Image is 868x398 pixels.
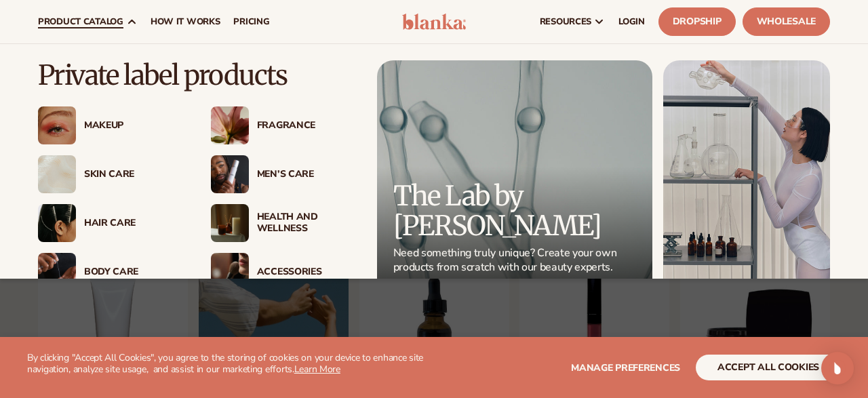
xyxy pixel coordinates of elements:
img: Cream moisturizer swatch. [38,155,76,193]
a: Female with makeup brush. Accessories [211,253,357,291]
a: Cream moisturizer swatch. Skin Care [38,155,184,193]
div: Health And Wellness [257,212,357,235]
a: Learn More [294,363,340,376]
img: Female in lab with equipment. [663,60,830,340]
a: Male hand applying moisturizer. Body Care [38,253,184,291]
p: Need something truly unique? Create your own products from scratch with our beauty experts. [393,246,621,275]
a: Microscopic product formula. The Lab by [PERSON_NAME] Need something truly unique? Create your ow... [377,60,652,340]
span: Manage preferences [571,361,680,374]
img: Male hand applying moisturizer. [38,253,76,291]
span: product catalog [38,16,123,27]
p: The Lab by [PERSON_NAME] [393,181,621,241]
a: Wholesale [743,7,830,36]
div: Makeup [84,120,184,132]
a: Female with glitter eye makeup. Makeup [38,106,184,144]
img: Female with glitter eye makeup. [38,106,76,144]
a: Candles and incense on table. Health And Wellness [211,204,357,242]
a: Pink blooming flower. Fragrance [211,106,357,144]
button: Manage preferences [571,355,680,380]
img: Male holding moisturizer bottle. [211,155,249,193]
div: Fragrance [257,120,357,132]
a: Male holding moisturizer bottle. Men’s Care [211,155,357,193]
div: Skin Care [84,169,184,180]
img: Candles and incense on table. [211,204,249,242]
img: Female with makeup brush. [211,253,249,291]
span: How It Works [151,16,220,27]
div: Men’s Care [257,169,357,180]
p: By clicking "Accept All Cookies", you agree to the storing of cookies on your device to enhance s... [27,353,434,376]
img: Female hair pulled back with clips. [38,204,76,242]
span: pricing [233,16,269,27]
div: Open Intercom Messenger [821,352,854,384]
p: Private label products [38,60,357,90]
img: logo [402,14,466,30]
div: Hair Care [84,218,184,229]
img: Pink blooming flower. [211,106,249,144]
span: LOGIN [618,16,645,27]
a: Dropship [658,7,736,36]
div: Body Care [84,266,184,278]
button: accept all cookies [696,355,841,380]
span: resources [540,16,591,27]
a: Female hair pulled back with clips. Hair Care [38,204,184,242]
div: Accessories [257,266,357,278]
